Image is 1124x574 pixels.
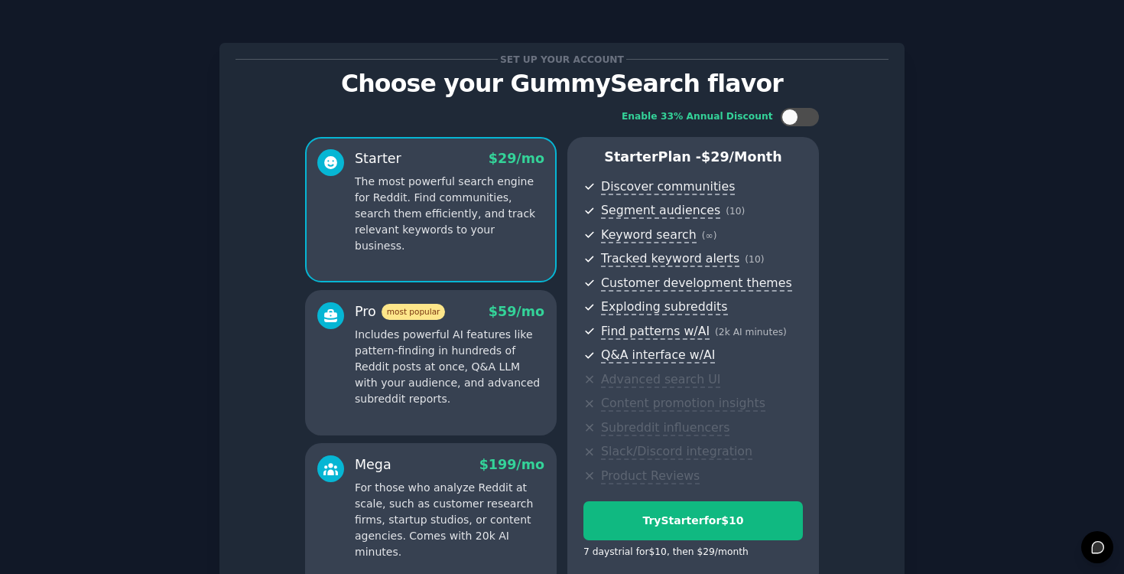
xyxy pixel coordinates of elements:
[601,372,720,388] span: Advanced search UI
[622,110,773,124] div: Enable 33% Annual Discount
[355,455,391,475] div: Mega
[601,444,752,460] span: Slack/Discord integration
[601,227,697,243] span: Keyword search
[601,396,765,412] span: Content promotion insights
[601,347,715,364] span: Q&A interface w/AI
[583,546,749,559] div: 7 days trial for $10 , then $ 29 /month
[479,457,544,472] span: $ 199 /mo
[382,304,446,320] span: most popular
[601,276,792,292] span: Customer development themes
[601,299,727,315] span: Exploding subreddits
[583,501,803,540] button: TryStarterfor$10
[601,179,735,195] span: Discover communities
[489,151,544,166] span: $ 29 /mo
[726,206,745,217] span: ( 10 )
[355,302,445,321] div: Pro
[601,420,729,436] span: Subreddit influencers
[601,324,710,340] span: Find patterns w/AI
[355,480,544,560] p: For those who analyze Reddit at scale, such as customer research firms, startup studios, or conte...
[489,304,544,319] span: $ 59 /mo
[601,251,739,267] span: Tracked keyword alerts
[601,468,700,484] span: Product Reviews
[583,148,803,167] p: Starter Plan -
[355,174,544,254] p: The most powerful search engine for Reddit. Find communities, search them efficiently, and track ...
[498,51,627,67] span: Set up your account
[355,149,401,168] div: Starter
[745,254,764,265] span: ( 10 )
[601,203,720,219] span: Segment audiences
[702,230,717,241] span: ( ∞ )
[715,327,787,338] span: ( 2k AI minutes )
[701,149,782,165] span: $ 29 /month
[355,327,544,407] p: Includes powerful AI features like pattern-finding in hundreds of Reddit posts at once, Q&A LLM w...
[584,513,802,529] div: Try Starter for $10
[236,70,888,97] p: Choose your GummySearch flavor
